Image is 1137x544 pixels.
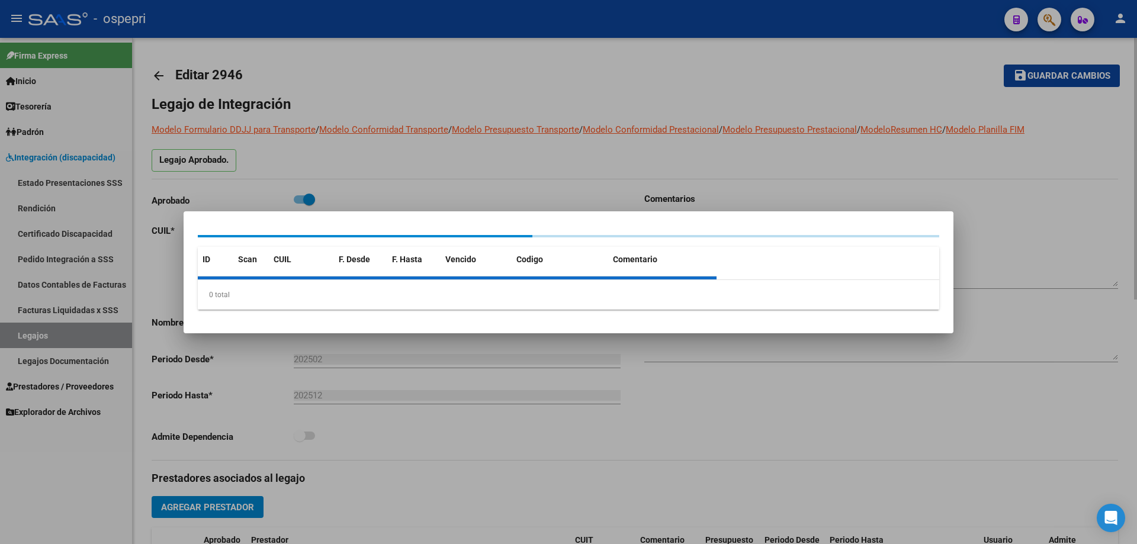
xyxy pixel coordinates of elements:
[233,247,269,272] datatable-header-cell: Scan
[613,255,657,264] span: Comentario
[392,255,422,264] span: F. Hasta
[238,255,257,264] span: Scan
[269,247,334,272] datatable-header-cell: CUIL
[334,247,387,272] datatable-header-cell: F. Desde
[512,247,608,272] datatable-header-cell: Codigo
[339,255,370,264] span: F. Desde
[203,255,210,264] span: ID
[274,255,291,264] span: CUIL
[608,247,717,272] datatable-header-cell: Comentario
[198,280,939,310] div: 0 total
[198,247,233,272] datatable-header-cell: ID
[445,255,476,264] span: Vencido
[1097,504,1125,532] div: Open Intercom Messenger
[441,247,512,272] datatable-header-cell: Vencido
[387,247,441,272] datatable-header-cell: F. Hasta
[516,255,543,264] span: Codigo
